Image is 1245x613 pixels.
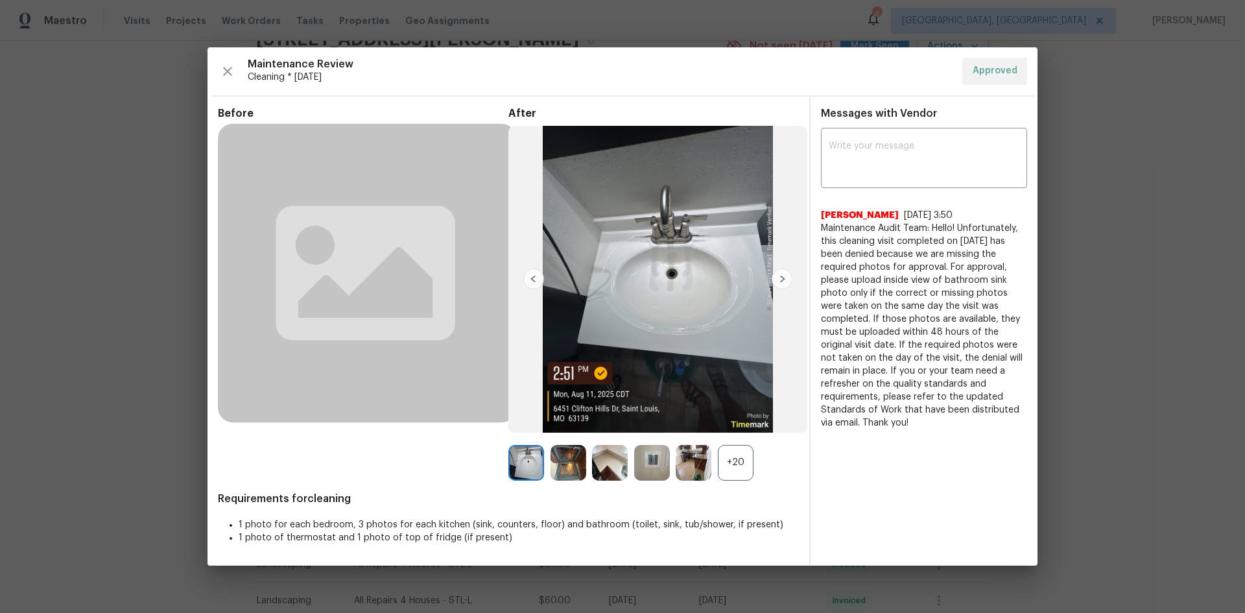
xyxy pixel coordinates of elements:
[218,107,508,120] span: Before
[239,531,799,544] li: 1 photo of thermostat and 1 photo of top of fridge (if present)
[248,71,952,84] span: Cleaning * [DATE]
[718,445,753,481] div: +20
[904,211,953,220] span: [DATE] 3:50
[821,209,899,222] span: [PERSON_NAME]
[248,58,952,71] span: Maintenance Review
[508,107,799,120] span: After
[523,269,544,289] img: left-chevron-button-url
[821,222,1027,429] span: Maintenance Audit Team: Hello! Unfortunately, this cleaning visit completed on [DATE] has been de...
[772,269,792,289] img: right-chevron-button-url
[218,492,799,505] span: Requirements for cleaning
[239,518,799,531] li: 1 photo for each bedroom, 3 photos for each kitchen (sink, counters, floor) and bathroom (toilet,...
[821,108,937,119] span: Messages with Vendor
